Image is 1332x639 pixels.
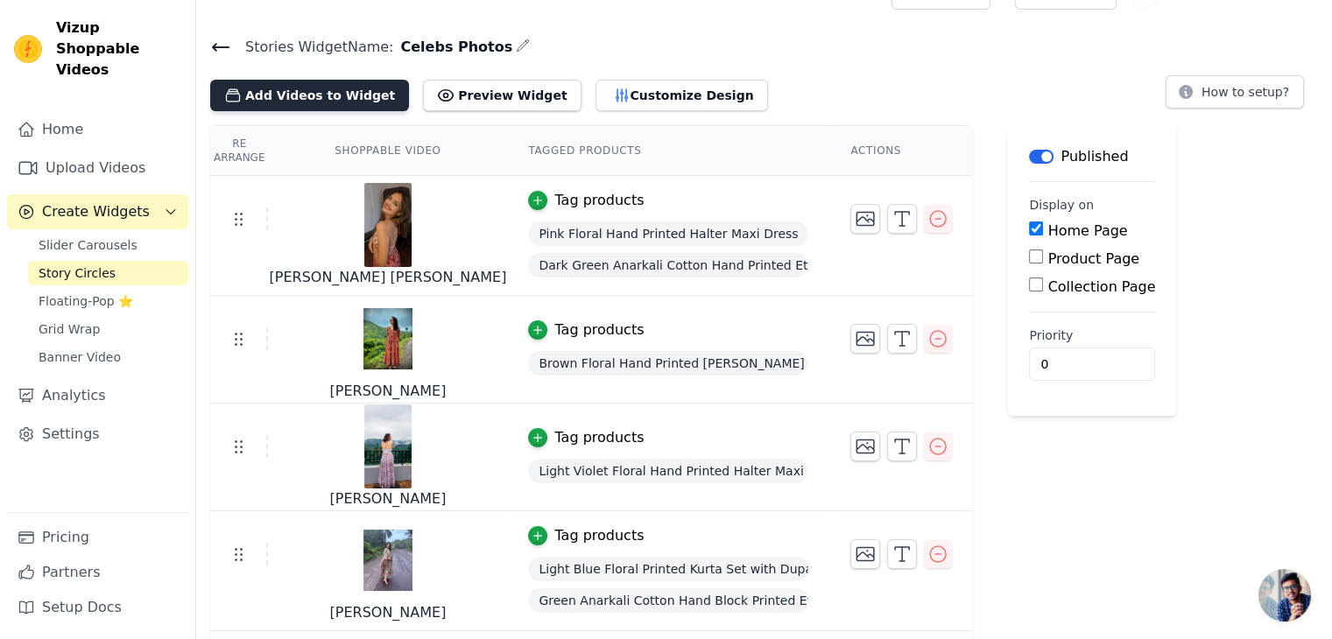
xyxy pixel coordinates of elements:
[1029,327,1155,344] label: Priority
[28,317,188,341] a: Grid Wrap
[269,381,506,402] div: [PERSON_NAME]
[850,432,880,461] button: Change Thumbnail
[7,194,188,229] button: Create Widgets
[210,80,409,111] button: Add Videos to Widget
[7,378,188,413] a: Analytics
[14,35,42,63] img: Vizup
[554,319,644,341] div: Tag products
[39,292,133,310] span: Floating-Pop ⭐
[1258,569,1311,621] div: Open chat
[56,18,181,81] span: Vizup Shoppable Videos
[528,459,808,483] span: Light Violet Floral Hand Printed Halter Maxi Dress
[1029,196,1094,214] legend: Display on
[1061,146,1128,167] p: Published
[528,427,644,448] button: Tag products
[7,417,188,452] a: Settings
[850,324,880,354] button: Change Thumbnail
[363,518,412,602] img: vizup-images-fd2f.png
[7,112,188,147] a: Home
[554,525,644,546] div: Tag products
[268,126,507,176] th: Shoppable Video
[829,126,973,176] th: Actions
[363,404,412,488] img: vizup-images-9ee9.jpg
[528,588,808,613] span: Green Anarkali Cotton Hand Block Printed Ethnic Maxi Dress
[393,37,512,58] span: Celebs Photos
[1166,75,1304,109] button: How to setup?
[39,236,137,254] span: Slider Carousels
[528,319,644,341] button: Tag products
[528,557,808,581] span: Light Blue Floral Printed Kurta Set with Dupatta
[423,80,581,111] button: Preview Widget
[554,427,644,448] div: Tag products
[28,233,188,257] a: Slider Carousels
[516,35,530,59] div: Edit Name
[28,261,188,285] a: Story Circles
[231,37,393,58] span: Stories Widget Name:
[210,126,268,176] th: Re Arrange
[39,348,121,366] span: Banner Video
[7,520,188,555] a: Pricing
[528,221,808,246] span: Pink Floral Hand Printed Halter Maxi Dress
[39,320,100,338] span: Grid Wrap
[850,539,880,569] button: Change Thumbnail
[528,351,808,376] span: Brown Floral Hand Printed [PERSON_NAME]
[28,345,188,369] a: Banner Video
[1166,88,1304,104] a: How to setup?
[850,204,880,234] button: Change Thumbnail
[42,201,150,222] span: Create Widgets
[596,80,768,111] button: Customize Design
[7,555,188,590] a: Partners
[1047,250,1139,267] label: Product Page
[269,267,506,288] div: [PERSON_NAME] [PERSON_NAME]
[7,590,188,625] a: Setup Docs
[507,126,829,176] th: Tagged Products
[363,183,412,267] img: vizup-images-210d.jpg
[528,253,808,277] span: Dark Green Anarkali Cotton Hand Printed Ethnic Maxi Dress
[528,525,644,546] button: Tag products
[28,289,188,313] a: Floating-Pop ⭐
[554,190,644,211] div: Tag products
[528,190,644,211] button: Tag products
[1047,278,1155,295] label: Collection Page
[363,297,412,381] img: vizup-images-7982.png
[269,488,506,509] div: [PERSON_NAME]
[269,602,506,623] div: [PERSON_NAME]
[1047,222,1127,239] label: Home Page
[39,264,116,282] span: Story Circles
[7,151,188,186] a: Upload Videos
